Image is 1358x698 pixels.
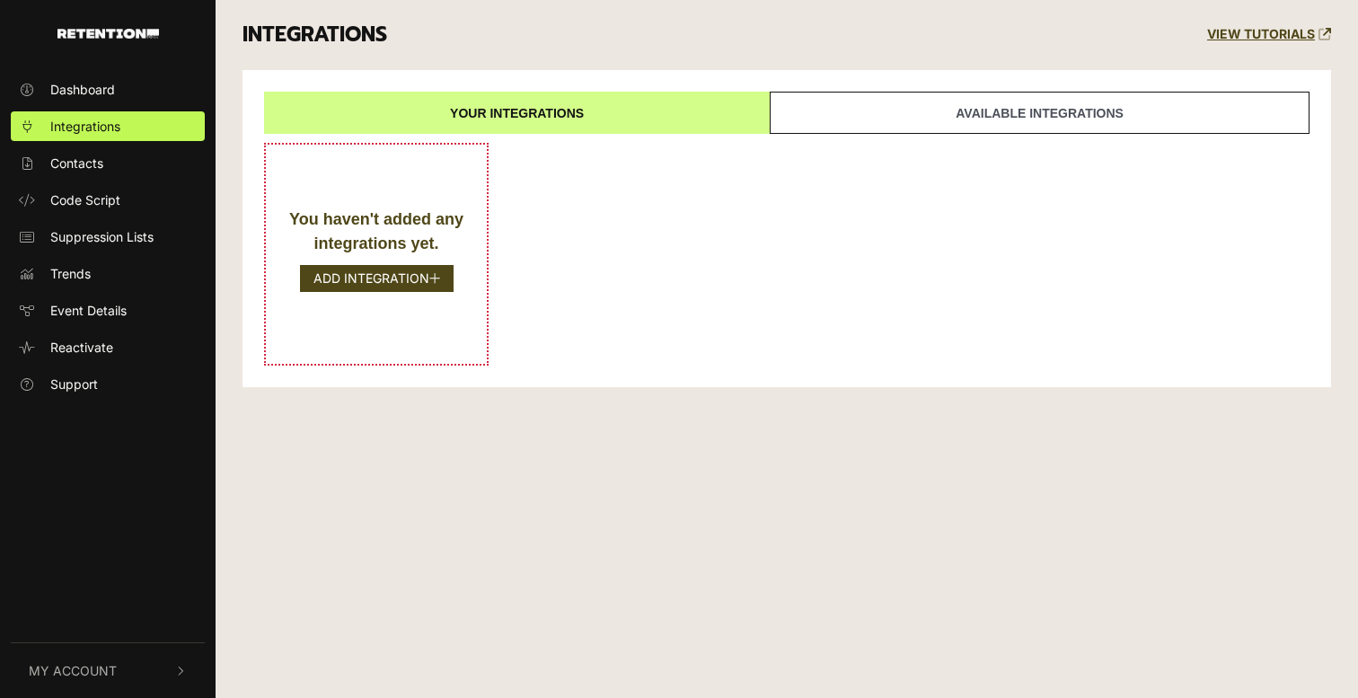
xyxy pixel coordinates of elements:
[50,338,113,357] span: Reactivate
[50,227,154,246] span: Suppression Lists
[29,661,117,680] span: My Account
[50,117,120,136] span: Integrations
[11,75,205,104] a: Dashboard
[11,296,205,325] a: Event Details
[11,259,205,288] a: Trends
[50,301,127,320] span: Event Details
[50,80,115,99] span: Dashboard
[11,332,205,362] a: Reactivate
[11,148,205,178] a: Contacts
[770,92,1309,134] a: Available integrations
[242,22,387,48] h3: INTEGRATIONS
[11,185,205,215] a: Code Script
[284,208,469,256] div: You haven't added any integrations yet.
[1207,27,1331,42] a: VIEW TUTORIALS
[11,222,205,252] a: Suppression Lists
[57,29,159,39] img: Retention.com
[50,190,120,209] span: Code Script
[50,264,91,283] span: Trends
[264,92,770,134] a: Your integrations
[11,643,205,698] button: My Account
[300,265,454,292] button: ADD INTEGRATION
[50,375,98,393] span: Support
[11,111,205,141] a: Integrations
[11,369,205,399] a: Support
[50,154,103,172] span: Contacts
